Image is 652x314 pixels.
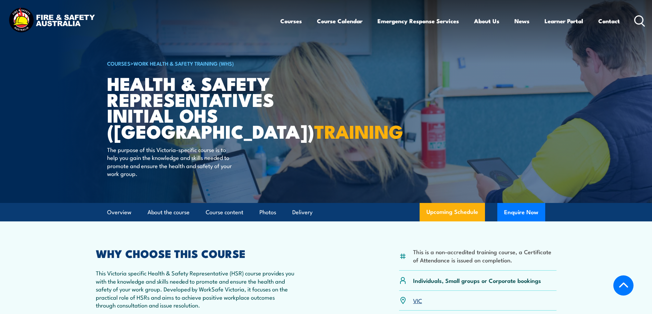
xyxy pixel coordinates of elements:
[107,59,276,67] h6: >
[497,203,545,221] button: Enquire Now
[107,203,131,221] a: Overview
[107,146,232,178] p: The purpose of this Victoria-specific course is to help you gain the knowledge and skills needed ...
[292,203,312,221] a: Delivery
[96,248,296,258] h2: WHY CHOOSE THIS COURSE
[133,59,234,67] a: Work Health & Safety Training (WHS)
[413,248,557,264] li: This is a non-accredited training course, a Certificate of Attendance is issued on completion.
[96,269,296,309] p: This Victoria specific Health & Safety Representative (HSR) course provides you with the knowledg...
[317,12,362,30] a: Course Calendar
[314,117,403,145] strong: TRAINING
[280,12,302,30] a: Courses
[474,12,499,30] a: About Us
[413,276,541,284] p: Individuals, Small groups or Corporate bookings
[420,203,485,221] a: Upcoming Schedule
[107,59,130,67] a: COURSES
[545,12,583,30] a: Learner Portal
[413,296,422,304] a: VIC
[378,12,459,30] a: Emergency Response Services
[107,75,276,139] h1: Health & Safety Representatives Initial OHS ([GEOGRAPHIC_DATA])
[148,203,190,221] a: About the course
[206,203,243,221] a: Course content
[514,12,529,30] a: News
[598,12,620,30] a: Contact
[259,203,276,221] a: Photos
